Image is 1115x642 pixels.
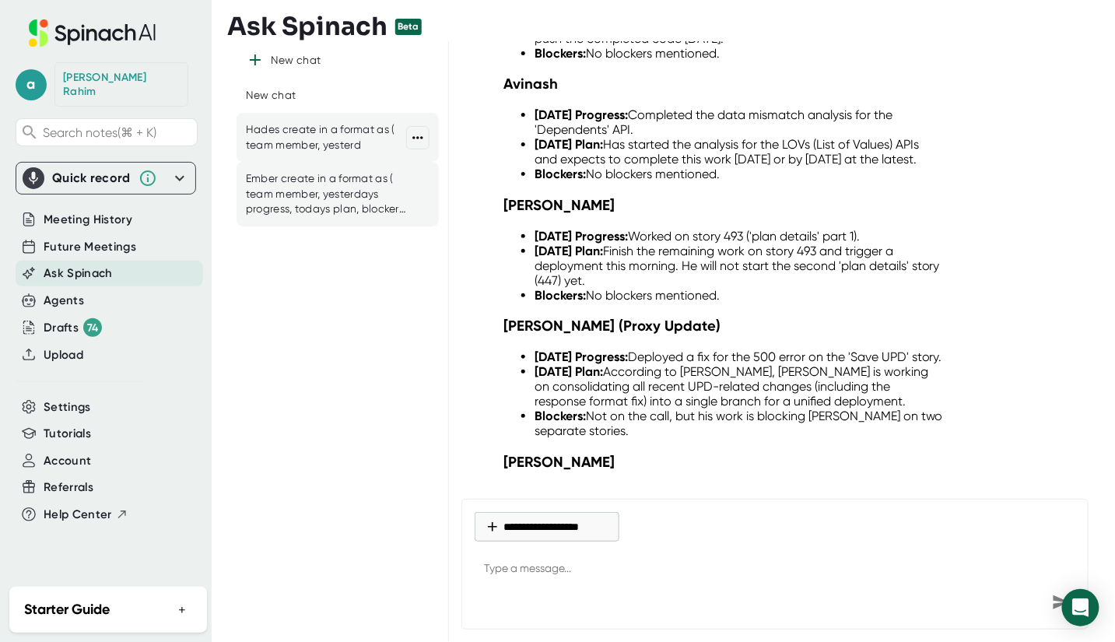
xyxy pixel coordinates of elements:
button: Drafts 74 [44,318,102,337]
strong: [PERSON_NAME] (Proxy Update) [503,317,721,335]
div: Hades create in a format as ( team member, yesterd [246,122,406,153]
li: No blockers mentioned. [535,167,944,181]
li: Finish the remaining work on story 493 and trigger a deployment this morning. He will not start t... [535,244,944,288]
div: 74 [83,318,102,337]
button: Help Center [44,506,128,524]
div: Send message [1047,588,1075,616]
div: New chat [246,88,296,103]
strong: [DATE] Plan: [535,364,603,379]
strong: Avinash [503,75,558,93]
strong: [DATE] Progress: [535,486,628,500]
li: Completed the data mismatch analysis for the 'Dependents' API. [535,107,944,137]
div: Drafts [44,318,102,337]
span: Help Center [44,506,112,524]
button: Meeting History [44,211,132,229]
button: Settings [44,398,91,416]
li: Not on the call, but his work is blocking [PERSON_NAME] on two separate stories. [535,409,944,438]
strong: [DATE] Plan: [535,137,603,152]
button: Upload [44,346,83,364]
span: a [16,69,47,100]
div: Abdul Rahim [63,71,180,98]
li: Has started the analysis for the LOVs (List of Values) APIs and expects to complete this work [DA... [535,137,944,167]
h3: Ask Spinach [227,12,387,41]
strong: Blockers: [535,409,586,423]
li: According to [PERSON_NAME], [PERSON_NAME] is working on consolidating all recent UPD-related chan... [535,364,944,409]
li: Worked on story 493 ('plan details' part 1). [535,229,944,244]
div: Quick record [23,163,189,194]
li: Deployed a fix for the 500 error on the 'Save UPD' story. [535,349,944,364]
button: Account [44,452,91,470]
span: Search notes (⌘ + K) [43,125,156,140]
strong: [DATE] Plan: [535,244,603,258]
button: Agents [44,292,84,310]
li: N/A [535,486,944,500]
button: Future Meetings [44,238,136,256]
strong: Blockers: [535,46,586,61]
strong: [DATE] Progress: [535,107,628,122]
h2: Starter Guide [24,599,110,620]
div: Quick record [52,170,131,186]
strong: [DATE] Progress: [535,349,628,364]
div: Ember create in a format as ( team member, yesterdays progress, todays plan, blockers on their st... [246,171,406,217]
strong: Blockers: [535,167,586,181]
li: No blockers mentioned. [535,288,944,303]
strong: [PERSON_NAME] [503,196,615,214]
li: No blockers mentioned. [535,46,944,61]
strong: [DATE] Progress: [535,229,628,244]
div: Open Intercom Messenger [1062,589,1099,626]
strong: [PERSON_NAME] [503,453,615,471]
button: Ask Spinach [44,265,113,282]
button: + [172,598,192,621]
div: New chat [271,54,321,68]
strong: Blockers: [535,288,586,303]
button: Referrals [44,479,93,496]
div: Beta [395,19,422,35]
button: Tutorials [44,425,91,443]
